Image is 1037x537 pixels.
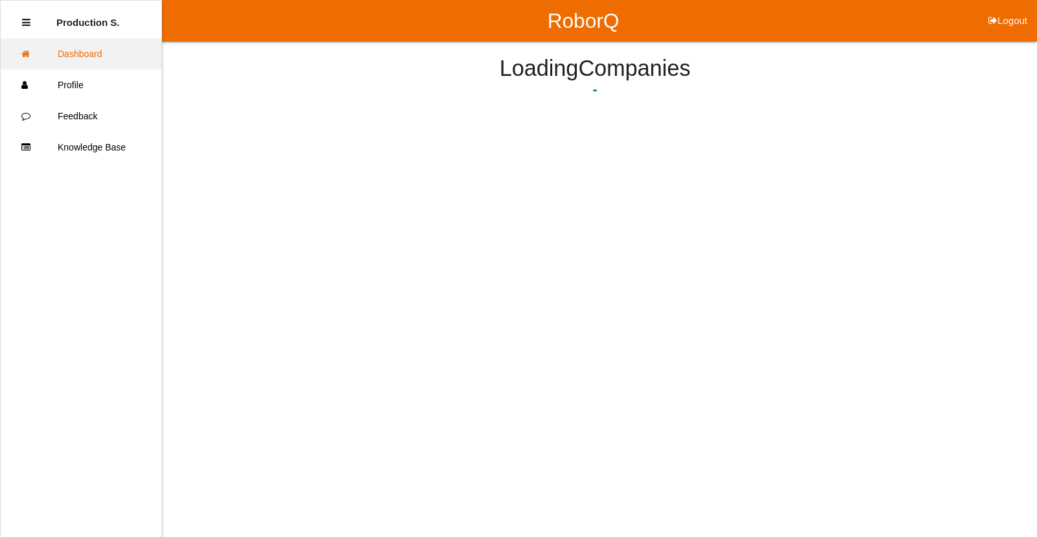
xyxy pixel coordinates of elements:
[194,56,996,81] h4: Loading Companies
[1,69,161,101] a: Profile
[22,7,30,38] div: Close
[1,101,161,132] a: Feedback
[1,38,161,69] a: Dashboard
[56,7,120,28] p: Production Shifts
[1,132,161,163] a: Knowledge Base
